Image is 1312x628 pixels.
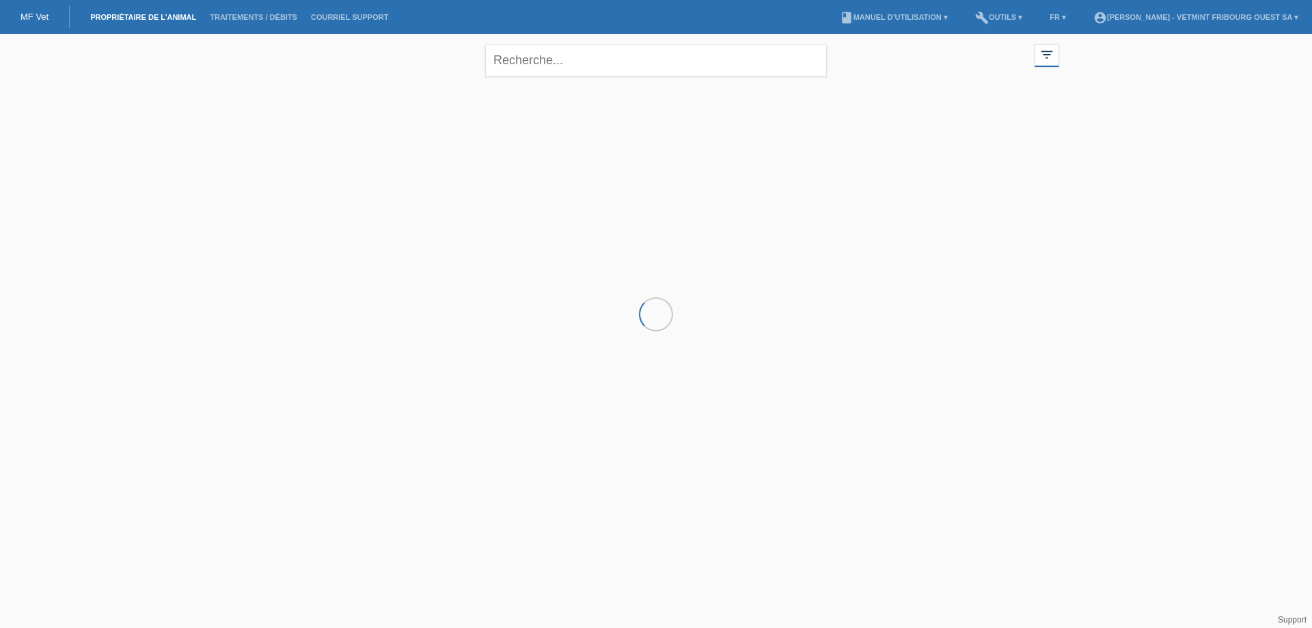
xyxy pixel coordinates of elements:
i: book [840,11,853,25]
i: build [975,11,989,25]
a: Propriétaire de l’animal [83,13,203,21]
i: filter_list [1039,47,1054,62]
a: FR ▾ [1043,13,1073,21]
i: account_circle [1093,11,1107,25]
a: Traitements / débits [203,13,304,21]
input: Recherche... [485,44,827,77]
a: account_circle[PERSON_NAME] - Vetmint Fribourg Ouest SA ▾ [1086,13,1305,21]
a: bookManuel d’utilisation ▾ [833,13,955,21]
a: Support [1278,615,1307,625]
a: buildOutils ▾ [968,13,1029,21]
a: Courriel Support [304,13,395,21]
a: MF Vet [20,12,49,22]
